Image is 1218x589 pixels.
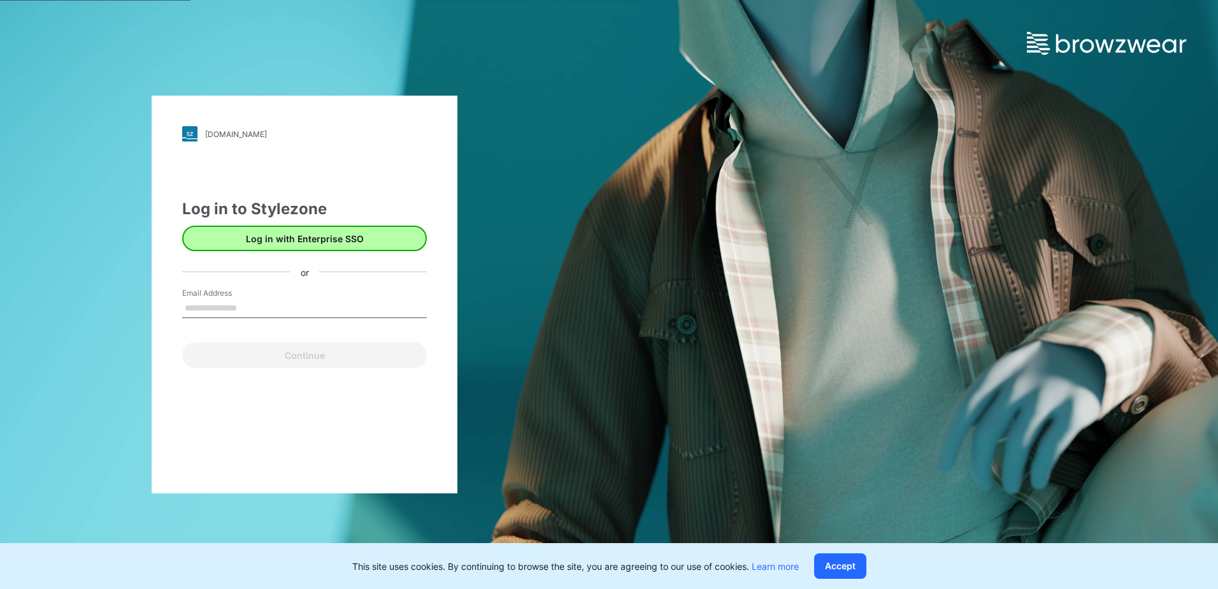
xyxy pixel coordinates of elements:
[752,561,799,572] a: Learn more
[182,126,197,142] img: stylezone-logo.562084cfcfab977791bfbf7441f1a819.svg
[182,226,427,251] button: Log in with Enterprise SSO
[182,126,427,142] a: [DOMAIN_NAME]
[182,287,271,299] label: Email Address
[352,560,799,573] p: This site uses cookies. By continuing to browse the site, you are agreeing to our use of cookies.
[814,553,866,579] button: Accept
[205,129,267,139] div: [DOMAIN_NAME]
[1027,32,1186,55] img: browzwear-logo.e42bd6dac1945053ebaf764b6aa21510.svg
[290,265,319,279] div: or
[182,198,427,221] div: Log in to Stylezone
